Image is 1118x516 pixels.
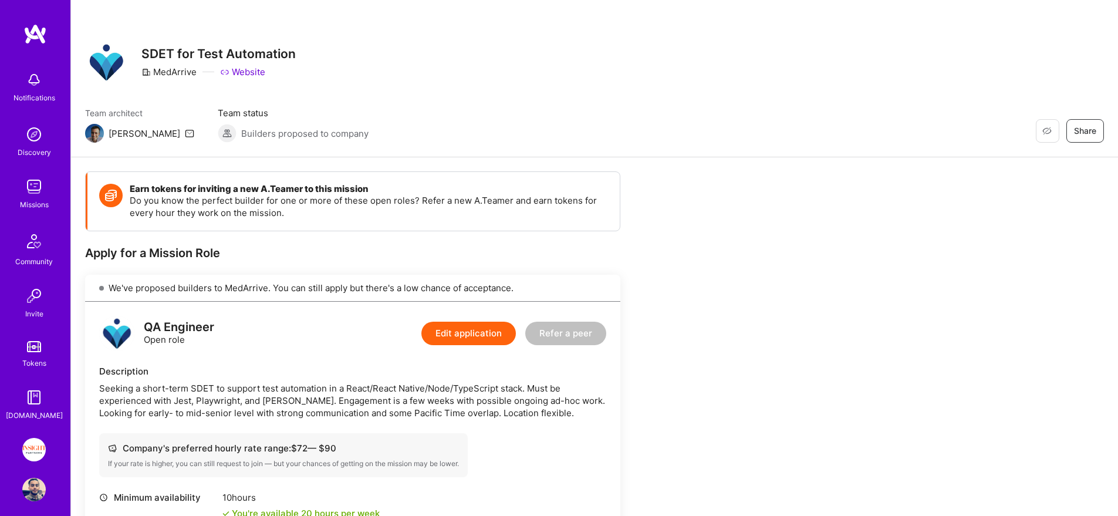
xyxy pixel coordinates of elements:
span: Team architect [85,107,194,119]
img: guide book [22,386,46,409]
div: Minimum availability [99,491,217,504]
img: Community [20,227,48,255]
span: Builders proposed to company [241,127,369,140]
button: Edit application [421,322,516,345]
div: Tokens [22,357,46,369]
button: Share [1066,119,1104,143]
img: Insight Partners: Data & AI - Sourcing [22,438,46,461]
i: icon Cash [108,444,117,453]
div: Missions [20,198,49,211]
div: [DOMAIN_NAME] [6,409,63,421]
img: User Avatar [22,478,46,501]
div: Invite [25,308,43,320]
div: Description [99,365,606,377]
div: Company's preferred hourly rate range: $ 72 — $ 90 [108,442,459,454]
span: Share [1074,125,1096,137]
i: icon Clock [99,493,108,502]
img: teamwork [22,175,46,198]
div: Seeking a short-term SDET to support test automation in a React/React Native/Node/TypeScript stac... [99,382,606,419]
div: Open role [144,321,214,346]
h4: Earn tokens for inviting a new A.Teamer to this mission [130,184,608,194]
i: icon EyeClosed [1042,126,1052,136]
div: 10 hours [222,491,380,504]
img: tokens [27,341,41,352]
div: If your rate is higher, you can still request to join — but your chances of getting on the missio... [108,459,459,468]
div: [PERSON_NAME] [109,127,180,140]
button: Refer a peer [525,322,606,345]
p: Do you know the perfect builder for one or more of these open roles? Refer a new A.Teamer and ear... [130,194,608,219]
div: We've proposed builders to MedArrive. You can still apply but there's a low chance of acceptance. [85,275,620,302]
a: Insight Partners: Data & AI - Sourcing [19,438,49,461]
div: Apply for a Mission Role [85,245,620,261]
img: Company Logo [85,41,127,83]
div: QA Engineer [144,321,214,333]
img: Invite [22,284,46,308]
span: Team status [218,107,369,119]
img: Builders proposed to company [218,124,237,143]
img: logo [99,316,134,351]
img: Team Architect [85,124,104,143]
h3: SDET for Test Automation [141,46,296,61]
i: icon CompanyGray [141,68,151,77]
i: icon Mail [185,129,194,138]
a: Website [220,66,265,78]
a: User Avatar [19,478,49,501]
img: bell [22,68,46,92]
img: logo [23,23,47,45]
div: MedArrive [141,66,197,78]
img: discovery [22,123,46,146]
div: Notifications [13,92,55,104]
img: Token icon [99,184,123,207]
div: Community [15,255,53,268]
div: Discovery [18,146,51,158]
